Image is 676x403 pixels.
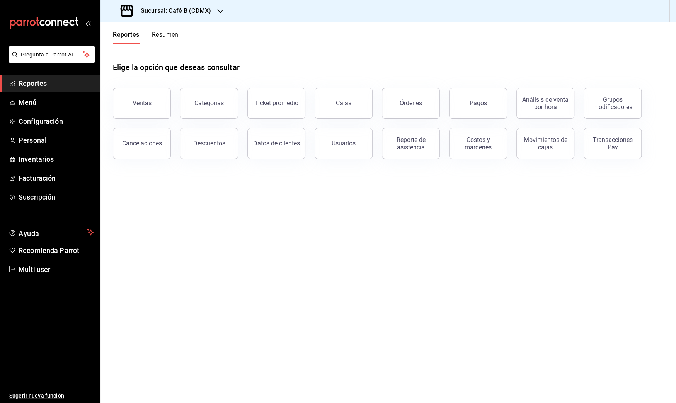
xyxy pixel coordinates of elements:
[113,31,140,44] button: Reportes
[122,140,162,147] div: Cancelaciones
[382,88,440,119] button: Órdenes
[253,140,300,147] div: Datos de clientes
[521,136,569,151] div: Movimientos de cajas
[589,96,637,111] div: Grupos modificadores
[454,136,502,151] div: Costos y márgenes
[180,88,238,119] button: Categorías
[387,136,435,151] div: Reporte de asistencia
[19,135,94,145] span: Personal
[449,88,507,119] button: Pagos
[516,128,574,159] button: Movimientos de cajas
[584,88,642,119] button: Grupos modificadores
[315,88,373,119] button: Cajas
[247,88,305,119] button: Ticket promedio
[516,88,574,119] button: Análisis de venta por hora
[180,128,238,159] button: Descuentos
[113,61,240,73] h1: Elige la opción que deseas consultar
[193,140,225,147] div: Descuentos
[85,20,91,26] button: open_drawer_menu
[9,46,95,63] button: Pregunta a Parrot AI
[315,128,373,159] button: Usuarios
[133,99,152,107] div: Ventas
[336,99,351,107] div: Cajas
[152,31,179,44] button: Resumen
[113,128,171,159] button: Cancelaciones
[400,99,422,107] div: Órdenes
[589,136,637,151] div: Transacciones Pay
[19,192,94,202] span: Suscripción
[194,99,224,107] div: Categorías
[19,97,94,108] span: Menú
[9,392,94,400] span: Sugerir nueva función
[135,6,211,15] h3: Sucursal: Café B (CDMX)
[254,99,298,107] div: Ticket promedio
[19,264,94,275] span: Multi user
[19,154,94,164] span: Inventarios
[19,116,94,126] span: Configuración
[332,140,356,147] div: Usuarios
[113,31,179,44] div: navigation tabs
[470,99,487,107] div: Pagos
[19,78,94,89] span: Reportes
[113,88,171,119] button: Ventas
[521,96,569,111] div: Análisis de venta por hora
[247,128,305,159] button: Datos de clientes
[449,128,507,159] button: Costos y márgenes
[19,245,94,256] span: Recomienda Parrot
[21,51,83,59] span: Pregunta a Parrot AI
[19,227,84,237] span: Ayuda
[19,173,94,183] span: Facturación
[584,128,642,159] button: Transacciones Pay
[5,56,95,64] a: Pregunta a Parrot AI
[382,128,440,159] button: Reporte de asistencia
